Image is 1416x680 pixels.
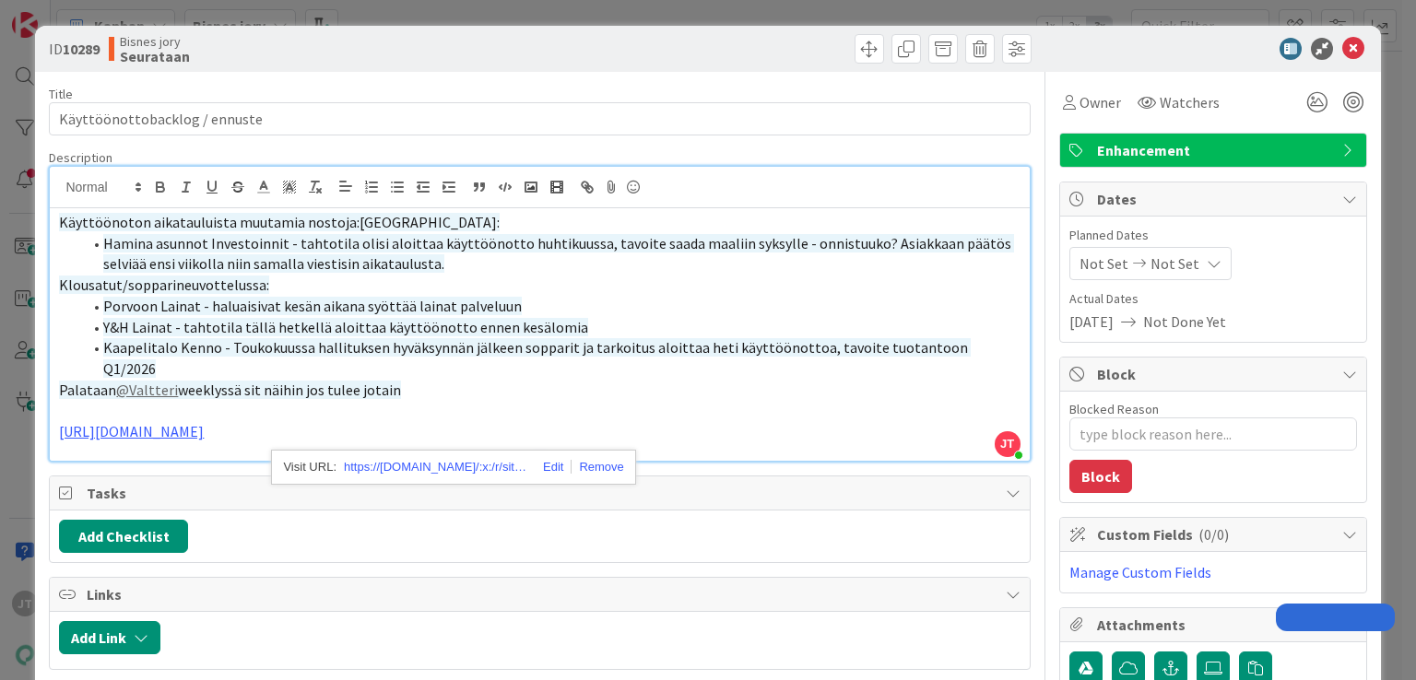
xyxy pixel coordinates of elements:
[87,583,996,605] span: Links
[1069,226,1357,245] span: Planned Dates
[1097,363,1333,385] span: Block
[1150,252,1199,275] span: Not Set
[103,318,588,336] span: Y&H Lainat - tahtotila tällä hetkellä aloittaa käyttöönotto ennen kesälomia
[63,40,100,58] b: 10289
[995,431,1021,457] span: JT
[1097,614,1333,636] span: Attachments
[344,455,528,479] a: https://[DOMAIN_NAME]/:x:/r/sites/PandiaTyntekijt/_layouts/15/Doc.aspx?action=default&file=K%C3%8...
[1198,525,1229,544] span: ( 0/0 )
[1080,252,1128,275] span: Not Set
[103,297,522,315] span: Porvoon Lainat - haluaisivat kesän aikana syöttää lainat palveluun
[178,381,401,399] span: weeklyssä sit näihin jos tulee jotain
[1080,91,1121,113] span: Owner
[1069,311,1114,333] span: [DATE]
[59,381,116,399] span: Palataan
[103,338,971,378] span: Kaapelitalo Kenno - Toukokuussa hallituksen hyväksynnän jälkeen sopparit ja tarkoitus aloittaa he...
[1069,289,1357,309] span: Actual Dates
[59,422,204,440] a: [URL][DOMAIN_NAME]
[1097,139,1333,161] span: Enhancement
[116,381,178,399] a: @Valtteri
[103,234,1014,274] span: Hamina asunnot Investoinnit - tahtotila olisi aloittaa käyttöönotto huhtikuussa, tavoite saada ma...
[87,482,996,504] span: Tasks
[1069,563,1211,581] a: Manage Custom Fields
[1097,188,1333,210] span: Dates
[59,276,269,294] span: Klousatut/sopparineuvottelussa:
[59,213,500,231] span: Käyttöönoton aikatauluista muutamia nostoja:[GEOGRAPHIC_DATA]:
[59,621,160,654] button: Add Link
[1069,460,1132,493] button: Block
[59,520,188,553] button: Add Checklist
[120,34,190,49] span: Bisnes jory
[49,149,112,166] span: Description
[1069,401,1159,417] label: Blocked Reason
[120,49,190,64] b: Seurataan
[49,102,1030,135] input: type card name here...
[1097,523,1333,545] span: Custom Fields
[1160,91,1220,113] span: Watchers
[1143,311,1226,333] span: Not Done Yet
[49,38,100,60] span: ID
[49,86,73,102] label: Title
